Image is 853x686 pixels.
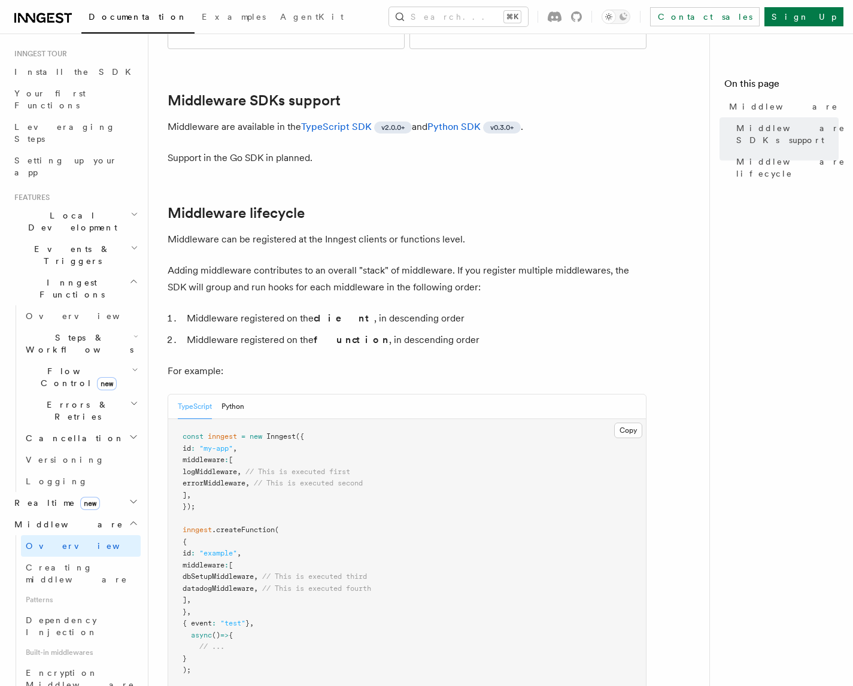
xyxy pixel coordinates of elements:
[21,590,141,609] span: Patterns
[266,432,296,441] span: Inngest
[237,549,241,557] span: ,
[21,399,130,423] span: Errors & Retries
[21,471,141,492] a: Logging
[10,193,50,202] span: Features
[314,334,389,345] strong: function
[80,497,100,510] span: new
[10,83,141,116] a: Your first Functions
[183,666,191,674] span: );
[10,514,141,535] button: Middleware
[736,122,845,146] span: Middleware SDKs support
[250,432,262,441] span: new
[10,150,141,183] a: Setting up your app
[21,305,141,327] a: Overview
[10,238,141,272] button: Events & Triggers
[14,156,117,177] span: Setting up your app
[187,596,191,604] span: ,
[21,360,141,394] button: Flow Controlnew
[168,231,646,248] p: Middleware can be registered at the Inngest clients or functions level.
[183,538,187,546] span: {
[21,332,133,356] span: Steps & Workflows
[26,455,105,465] span: Versioning
[199,549,237,557] span: "example"
[10,243,130,267] span: Events & Triggers
[183,561,224,569] span: middleware
[21,535,141,557] a: Overview
[10,210,130,233] span: Local Development
[10,305,141,492] div: Inngest Functions
[254,584,258,593] span: ,
[245,479,250,487] span: ,
[275,526,279,534] span: (
[254,479,363,487] span: // This is executed second
[183,526,212,534] span: inngest
[614,423,642,438] button: Copy
[224,456,229,464] span: :
[14,89,86,110] span: Your first Functions
[220,619,245,627] span: "test"
[301,121,372,132] a: TypeScript SDK
[736,156,845,180] span: Middleware lifecycle
[26,476,88,486] span: Logging
[183,479,245,487] span: errorMiddleware
[221,394,244,419] button: Python
[187,608,191,616] span: ,
[427,121,481,132] a: Python SDK
[224,561,229,569] span: :
[262,572,367,581] span: // This is executed third
[21,609,141,643] a: Dependency Injection
[89,12,187,22] span: Documentation
[168,92,341,109] a: Middleware SDKs support
[168,119,646,135] p: Middleware are available in the and .
[381,123,405,132] span: v2.0.0+
[199,444,233,453] span: "my-app"
[168,150,646,166] p: Support in the Go SDK in planned.
[229,631,233,639] span: {
[650,7,760,26] a: Contact sales
[26,311,149,321] span: Overview
[187,491,191,499] span: ,
[10,49,67,59] span: Inngest tour
[602,10,630,24] button: Toggle dark mode
[245,619,250,627] span: }
[202,12,266,22] span: Examples
[250,619,254,627] span: ,
[168,363,646,380] p: For example:
[97,377,117,390] span: new
[183,596,187,604] span: ]
[21,427,141,449] button: Cancellation
[10,116,141,150] a: Leveraging Steps
[724,77,839,96] h4: On this page
[254,572,258,581] span: ,
[729,101,838,113] span: Middleware
[183,619,212,627] span: { event
[21,394,141,427] button: Errors & Retries
[504,11,521,23] kbd: ⌘K
[183,654,187,663] span: }
[262,584,371,593] span: // This is executed fourth
[21,432,125,444] span: Cancellation
[10,205,141,238] button: Local Development
[81,4,195,34] a: Documentation
[14,122,116,144] span: Leveraging Steps
[199,642,224,651] span: // ...
[10,272,141,305] button: Inngest Functions
[183,310,646,327] li: Middleware registered on the , in descending order
[233,444,237,453] span: ,
[280,12,344,22] span: AgentKit
[183,502,195,511] span: });
[26,541,149,551] span: Overview
[183,432,204,441] span: const
[21,327,141,360] button: Steps & Workflows
[195,4,273,32] a: Examples
[212,631,220,639] span: ()
[10,277,129,300] span: Inngest Functions
[183,584,254,593] span: datadogMiddleware
[220,631,229,639] span: =>
[241,432,245,441] span: =
[21,557,141,590] a: Creating middleware
[10,61,141,83] a: Install the SDK
[183,444,191,453] span: id
[314,312,374,324] strong: client
[183,456,224,464] span: middleware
